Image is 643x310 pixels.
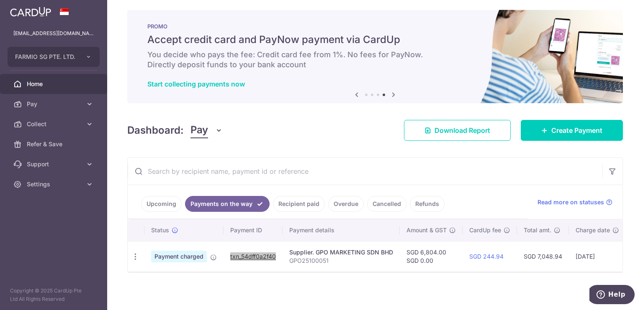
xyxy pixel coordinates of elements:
button: Pay [190,122,223,138]
span: Charge date [576,226,610,234]
span: Total amt. [524,226,551,234]
button: FARMIO SG PTE. LTD. [8,47,100,67]
a: Upcoming [141,196,182,212]
th: Payment details [283,219,400,241]
a: txn_54dff0a2f40 [230,253,276,260]
span: Amount & GST [406,226,447,234]
span: Read more on statuses [538,198,604,206]
th: Payment ID [224,219,283,241]
p: PROMO [147,23,603,30]
span: Payment charged [151,251,207,262]
span: Create Payment [551,125,602,135]
a: Recipient paid [273,196,325,212]
span: Download Report [435,125,490,135]
h4: Dashboard: [127,123,184,138]
td: [DATE] [569,241,626,272]
span: Settings [27,180,82,188]
img: CardUp [10,7,51,17]
td: SGD 6,804.00 SGD 0.00 [400,241,463,272]
input: Search by recipient name, payment id or reference [128,158,602,185]
a: SGD 244.94 [469,253,504,260]
img: paynow Banner [127,10,623,103]
a: Cancelled [367,196,406,212]
span: Refer & Save [27,140,82,148]
a: Start collecting payments now [147,80,245,88]
a: Refunds [410,196,445,212]
p: [EMAIL_ADDRESS][DOMAIN_NAME] [13,29,94,38]
a: Payments on the way [185,196,270,212]
h5: Accept credit card and PayNow payment via CardUp [147,33,603,46]
a: Overdue [328,196,364,212]
h6: You decide who pays the fee: Credit card fee from 1%. No fees for PayNow. Directly deposit funds ... [147,50,603,70]
a: Create Payment [521,120,623,141]
span: Pay [27,100,82,108]
span: Support [27,160,82,168]
a: Read more on statuses [538,198,612,206]
td: SGD 7,048.94 [517,241,569,272]
p: GPO25100051 [289,257,393,265]
span: Home [27,80,82,88]
span: Collect [27,120,82,128]
span: FARMIO SG PTE. LTD. [15,53,77,61]
a: Download Report [404,120,511,141]
iframe: Opens a widget where you can find more information [589,285,635,306]
span: CardUp fee [469,226,501,234]
span: Pay [190,122,208,138]
div: Supplier. GPO MARKETING SDN BHD [289,248,393,257]
span: Status [151,226,169,234]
